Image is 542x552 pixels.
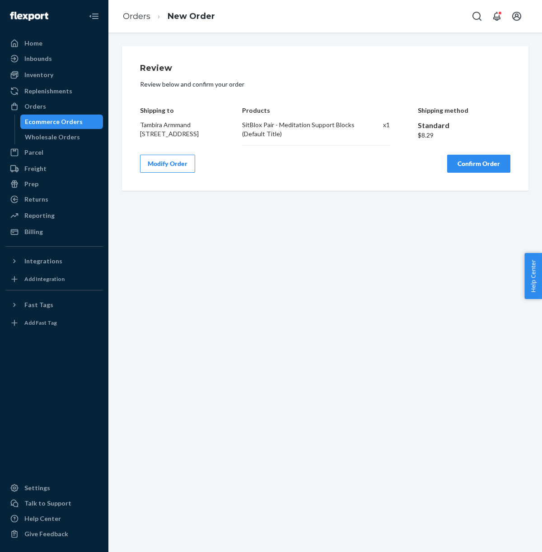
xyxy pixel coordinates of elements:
div: Wholesale Orders [25,133,80,142]
a: Replenishments [5,84,103,98]
div: Fast Tags [24,300,53,309]
a: Help Center [5,511,103,526]
div: Replenishments [24,87,72,96]
a: Settings [5,481,103,495]
div: Orders [24,102,46,111]
a: Add Fast Tag [5,316,103,330]
div: Give Feedback [24,529,68,538]
a: Orders [5,99,103,114]
a: Parcel [5,145,103,160]
div: Returns [24,195,48,204]
a: Inventory [5,68,103,82]
a: Freight [5,161,103,176]
button: Help Center [524,253,542,299]
button: Fast Tags [5,298,103,312]
button: Modify Order [140,155,195,173]
a: Ecommerce Orders [20,115,103,129]
div: Settings [24,483,50,492]
div: Help Center [24,514,61,523]
div: Prep [24,179,38,189]
span: Tambira Armmand [STREET_ADDRESS] [140,121,199,138]
div: Billing [24,227,43,236]
div: Ecommerce Orders [25,117,83,126]
div: Parcel [24,148,43,157]
p: Review below and confirm your order [140,80,510,89]
button: Open Search Box [468,7,486,25]
a: Billing [5,225,103,239]
div: SitBlox Pair - Meditation Support Blocks (Default Title) [242,120,358,138]
h1: Review [140,64,510,73]
div: x 1 [367,120,390,138]
button: Open account menu [508,7,526,25]
button: Open notifications [488,7,506,25]
div: Reporting [24,211,55,220]
button: Close Navigation [85,7,103,25]
div: Talk to Support [24,499,71,508]
div: Integrations [24,257,62,266]
a: Orders [123,11,150,21]
div: Freight [24,164,47,173]
img: Flexport logo [10,12,48,21]
div: $8.29 [418,131,510,140]
h4: Shipping to [140,107,214,114]
a: Prep [5,177,103,191]
a: Talk to Support [5,496,103,511]
a: Add Integration [5,272,103,286]
div: Inventory [24,70,53,79]
div: Home [24,39,42,48]
h4: Shipping method [418,107,510,114]
div: Add Fast Tag [24,319,57,327]
a: Inbounds [5,51,103,66]
ol: breadcrumbs [116,3,222,30]
div: Add Integration [24,275,65,283]
button: Integrations [5,254,103,268]
a: Home [5,36,103,51]
button: Confirm Order [447,155,510,173]
div: Inbounds [24,54,52,63]
a: Wholesale Orders [20,130,103,144]
a: New Order [168,11,215,21]
a: Reporting [5,208,103,223]
a: Returns [5,192,103,207]
button: Give Feedback [5,527,103,541]
div: Standard [418,120,510,131]
h4: Products [242,107,390,114]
